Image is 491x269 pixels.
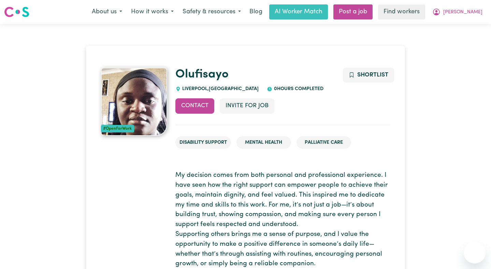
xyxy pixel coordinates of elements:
span: 0 hours completed [272,86,323,91]
button: Add to shortlist [343,68,394,83]
a: Careseekers logo [4,4,29,20]
button: About us [87,5,127,19]
span: LIVERPOOL , [GEOGRAPHIC_DATA] [181,86,259,91]
span: [PERSON_NAME] [443,9,482,16]
button: Safety & resources [178,5,245,19]
button: Invite for Job [220,98,274,113]
a: Blog [245,4,266,19]
img: Olufisayo [101,68,167,136]
button: Contact [175,98,214,113]
div: #OpenForWork [101,125,134,132]
a: Olufisayo's profile picture'#OpenForWork [101,68,167,136]
span: Shortlist [357,72,388,78]
button: How it works [127,5,178,19]
p: My decision comes from both personal and professional experience. I have seen how the right suppo... [175,171,390,269]
a: Find workers [378,4,425,19]
iframe: Button to launch messaging window [464,242,486,264]
button: My Account [428,5,487,19]
li: Disability Support [175,136,231,149]
a: Olufisayo [175,69,229,81]
li: Palliative care [297,136,351,149]
a: Post a job [333,4,373,19]
li: Mental Health [236,136,291,149]
a: AI Worker Match [269,4,328,19]
img: Careseekers logo [4,6,29,18]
